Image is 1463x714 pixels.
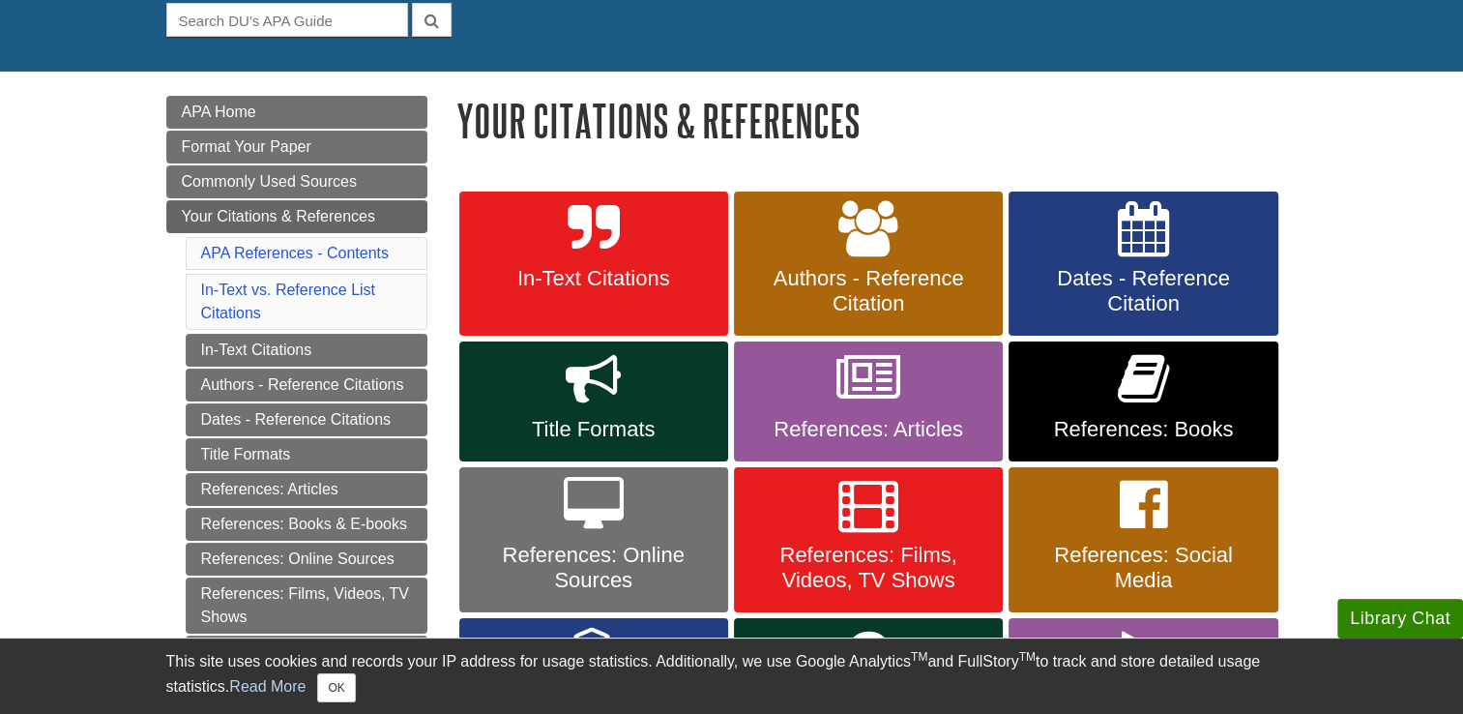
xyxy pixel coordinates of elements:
span: Authors - Reference Citation [748,266,988,316]
span: References: Social Media [1023,543,1263,593]
a: References: Articles [734,342,1003,461]
a: In-Text Citations [186,334,427,367]
a: References: Social Media [186,636,427,669]
a: Dates - Reference Citations [186,403,427,436]
a: References: Books & E-books [186,508,427,541]
span: Your Citations & References [182,208,375,224]
button: Library Chat [1337,599,1463,639]
a: Commonly Used Sources [166,165,427,198]
a: Authors - Reference Citation [734,192,1003,337]
span: APA Home [182,104,256,120]
a: Format Your Paper [166,131,427,164]
sup: TM [911,650,927,664]
h1: Your Citations & References [456,96,1298,145]
span: References: Films, Videos, TV Shows [748,543,988,593]
span: References: Articles [748,417,988,442]
a: Read More [229,678,306,695]
span: Dates - Reference Citation [1023,266,1263,316]
a: Your Citations & References [166,200,427,233]
a: Title Formats [459,342,728,461]
a: References: Social Media [1009,467,1277,612]
button: Close [317,673,355,702]
span: In-Text Citations [474,266,714,291]
a: References: Films, Videos, TV Shows [734,467,1003,612]
a: References: Books [1009,342,1277,461]
a: In-Text Citations [459,192,728,337]
a: References: Articles [186,473,427,506]
a: APA References - Contents [201,245,389,261]
span: Format Your Paper [182,138,311,155]
span: References: Online Sources [474,543,714,593]
a: In-Text vs. Reference List Citations [201,282,376,321]
span: Commonly Used Sources [182,173,357,190]
a: Authors - Reference Citations [186,369,427,402]
a: References: Online Sources [186,543,427,576]
a: References: Films, Videos, TV Shows [186,578,427,634]
input: Search DU's APA Guide [166,3,408,37]
a: Dates - Reference Citation [1009,192,1277,337]
div: This site uses cookies and records your IP address for usage statistics. Additionally, we use Goo... [166,650,1298,702]
a: Title Formats [186,438,427,471]
a: References: Online Sources [459,467,728,612]
span: Title Formats [474,417,714,442]
span: References: Books [1023,417,1263,442]
sup: TM [1019,650,1036,664]
a: APA Home [166,96,427,129]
